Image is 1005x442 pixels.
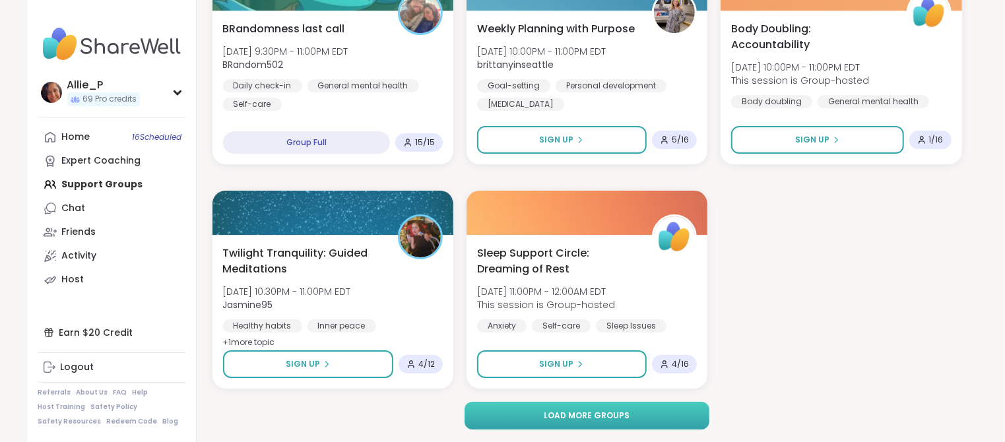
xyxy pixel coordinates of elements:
div: Chat [62,202,86,215]
b: Jasmine95 [223,298,273,311]
span: Load more groups [544,410,630,422]
button: Sign Up [477,126,647,154]
b: BRandom502 [223,58,284,71]
div: Healthy habits [223,319,302,332]
a: Logout [38,356,185,379]
div: Daily check-in [223,79,302,92]
div: Self-care [223,98,282,111]
a: Help [133,388,148,397]
span: 1 / 16 [929,135,944,145]
a: Safety Resources [38,417,102,426]
a: Blog [163,417,179,426]
div: Expert Coaching [62,154,141,168]
span: Sign Up [539,134,573,146]
span: 15 / 15 [415,137,435,148]
div: Earn $20 Credit [38,321,185,344]
img: Allie_P [41,82,62,103]
div: Inner peace [308,319,376,332]
button: Sign Up [477,350,647,378]
div: Home [62,131,90,144]
span: Sleep Support Circle: Dreaming of Rest [477,245,637,277]
span: BRandomness last call [223,21,345,37]
div: Personal development [556,79,666,92]
b: brittanyinseattle [477,58,554,71]
a: Redeem Code [107,417,158,426]
div: Activity [62,249,97,263]
div: Logout [61,361,94,374]
div: Goal-setting [477,79,550,92]
div: [MEDICAL_DATA] [477,98,564,111]
span: 69 Pro credits [83,94,137,105]
button: Load more groups [465,402,709,429]
img: ShareWell Nav Logo [38,21,185,67]
span: [DATE] 10:00PM - 11:00PM EDT [731,61,869,74]
span: [DATE] 9:30PM - 11:00PM EDT [223,45,348,58]
img: ShareWell [654,216,695,257]
span: This session is Group-hosted [477,298,615,311]
a: Chat [38,197,185,220]
span: 16 Scheduled [133,132,182,142]
div: Friends [62,226,96,239]
img: Jasmine95 [400,216,441,257]
div: Self-care [532,319,591,332]
a: About Us [77,388,108,397]
span: [DATE] 10:00PM - 11:00PM EDT [477,45,606,58]
span: Twilight Tranquility: Guided Meditations [223,245,383,277]
div: Allie_P [67,78,140,92]
span: Body Doubling: Accountability [731,21,892,53]
div: Host [62,273,84,286]
a: Home16Scheduled [38,125,185,149]
div: General mental health [308,79,419,92]
button: Sign Up [731,126,903,154]
a: Host Training [38,402,86,412]
div: Body doubling [731,95,812,108]
span: [DATE] 11:00PM - 12:00AM EDT [477,285,615,298]
a: FAQ [113,388,127,397]
span: 4 / 12 [418,359,435,369]
span: Sign Up [539,358,573,370]
div: General mental health [818,95,929,108]
a: Expert Coaching [38,149,185,173]
span: Sign Up [286,358,320,370]
a: Host [38,268,185,292]
span: This session is Group-hosted [731,74,869,87]
a: Referrals [38,388,71,397]
button: Sign Up [223,350,393,378]
a: Safety Policy [91,402,138,412]
span: Weekly Planning with Purpose [477,21,635,37]
span: Sign Up [795,134,829,146]
div: Anxiety [477,319,527,332]
span: 4 / 16 [672,359,689,369]
div: Sleep Issues [596,319,666,332]
span: 5 / 16 [672,135,689,145]
a: Friends [38,220,185,244]
div: Group Full [223,131,390,154]
span: [DATE] 10:30PM - 11:00PM EDT [223,285,351,298]
a: Activity [38,244,185,268]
